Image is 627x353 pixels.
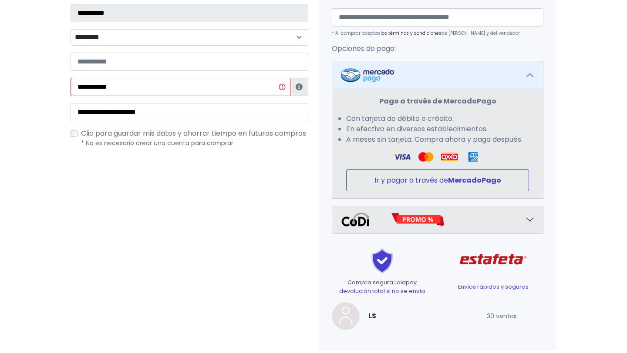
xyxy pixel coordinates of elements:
[379,96,496,106] strong: Pago a través de MercadoPago
[296,83,303,90] i: Estafeta lo usará para ponerse en contacto en caso de tener algún problema con el envío
[332,30,543,37] p: * Al comprar aceptas de [PERSON_NAME] y del vendedor
[453,241,533,278] img: Estafeta Logo
[352,248,412,274] img: Shield
[81,139,308,148] p: * No es necesario crear una cuenta para comprar
[332,302,360,330] img: avatar-default.svg
[332,278,432,295] p: Compra segura Lolapay devolución total si no se envía
[448,175,501,185] strong: MercadoPago
[441,152,458,162] img: Oxxo Logo
[487,312,517,320] small: 30 ventas
[465,152,481,162] img: Amex Logo
[394,152,410,162] img: Visa Logo
[81,128,306,138] span: Clic para guardar mis datos y ahorrar tiempo en futuras compras
[346,124,529,134] li: En efectivo en diversos establecimientos.
[418,152,434,162] img: Visa Logo
[346,169,529,191] button: Ir y pagar a través deMercadoPago
[341,213,370,226] img: Codi Logo
[368,311,376,321] a: LS
[346,134,529,145] li: A meses sin tarjeta. Compra ahora y paga después.
[71,78,290,96] input: Información inválida
[332,43,543,54] p: Opciones de pago:
[346,113,529,124] li: Con tarjeta de débito o crédito.
[341,68,394,82] img: Mercadopago Logo
[391,213,445,226] img: Promo
[443,283,543,291] p: Envíos rápidos y seguros
[381,30,442,37] a: los términos y condiciones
